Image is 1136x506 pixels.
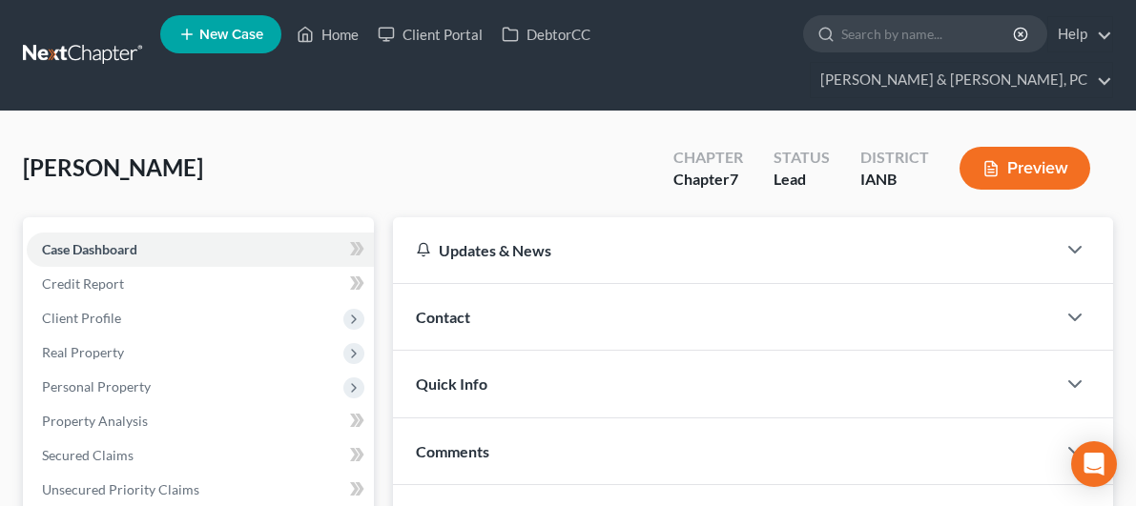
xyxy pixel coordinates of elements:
div: IANB [860,169,929,191]
span: 7 [730,170,738,188]
span: [PERSON_NAME] [23,153,203,181]
span: Personal Property [42,378,151,395]
span: Contact [416,308,470,326]
a: Property Analysis [27,404,374,438]
span: Real Property [42,344,124,360]
a: Case Dashboard [27,233,374,267]
a: [PERSON_NAME] & [PERSON_NAME], PC [811,63,1112,97]
span: Unsecured Priority Claims [42,481,199,497]
span: Property Analysis [42,413,148,429]
span: Client Profile [42,310,121,326]
span: Quick Info [416,374,487,393]
div: Status [774,147,830,169]
a: Secured Claims [27,438,374,473]
button: Preview [960,147,1090,190]
span: Case Dashboard [42,241,137,257]
span: New Case [199,28,263,42]
a: Home [287,17,368,51]
span: Secured Claims [42,447,134,463]
input: Search by name... [841,16,1016,51]
span: Credit Report [42,275,124,292]
div: Open Intercom Messenger [1071,441,1117,487]
a: DebtorCC [492,17,600,51]
div: Updates & News [416,240,1033,260]
a: Credit Report [27,267,374,301]
a: Help [1048,17,1112,51]
div: Chapter [673,147,743,169]
a: Client Portal [368,17,492,51]
div: District [860,147,929,169]
div: Lead [774,169,830,191]
span: Comments [416,442,489,460]
div: Chapter [673,169,743,191]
